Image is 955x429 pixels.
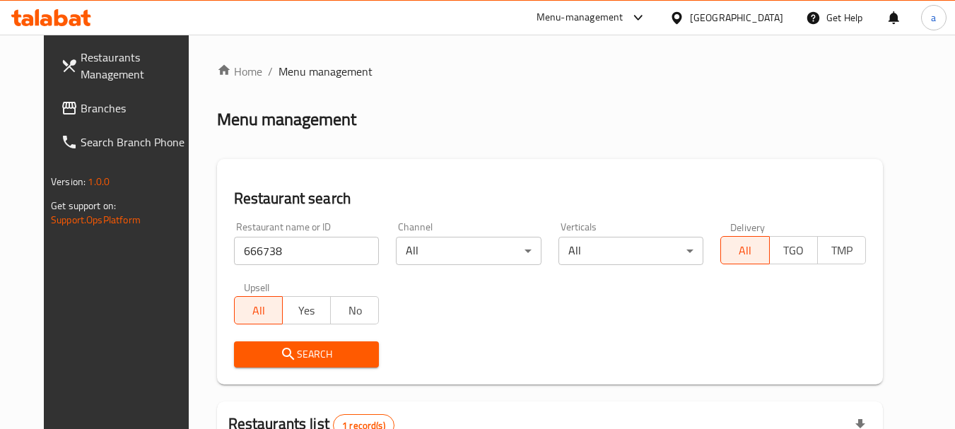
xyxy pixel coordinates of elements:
[931,10,936,25] span: a
[824,240,860,261] span: TMP
[396,237,541,265] div: All
[49,91,204,125] a: Branches
[217,63,262,80] a: Home
[81,100,192,117] span: Branches
[769,236,818,264] button: TGO
[217,108,356,131] h2: Menu management
[240,300,277,321] span: All
[244,282,270,292] label: Upsell
[234,296,283,324] button: All
[51,196,116,215] span: Get support on:
[49,125,204,159] a: Search Branch Phone
[537,9,623,26] div: Menu-management
[51,211,141,229] a: Support.OpsPlatform
[217,63,883,80] nav: breadcrumb
[234,341,380,368] button: Search
[288,300,325,321] span: Yes
[558,237,704,265] div: All
[279,63,373,80] span: Menu management
[690,10,783,25] div: [GEOGRAPHIC_DATA]
[49,40,204,91] a: Restaurants Management
[245,346,368,363] span: Search
[88,172,110,191] span: 1.0.0
[727,240,763,261] span: All
[81,134,192,151] span: Search Branch Phone
[81,49,192,83] span: Restaurants Management
[268,63,273,80] li: /
[336,300,373,321] span: No
[730,222,766,232] label: Delivery
[330,296,379,324] button: No
[234,237,380,265] input: Search for restaurant name or ID..
[282,296,331,324] button: Yes
[720,236,769,264] button: All
[775,240,812,261] span: TGO
[234,188,866,209] h2: Restaurant search
[51,172,86,191] span: Version:
[817,236,866,264] button: TMP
